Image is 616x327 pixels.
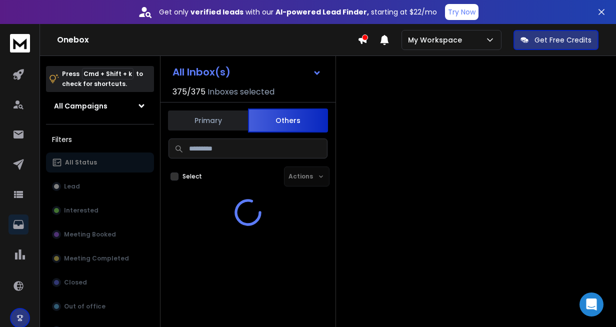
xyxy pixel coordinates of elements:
p: Press to check for shortcuts. [62,69,143,89]
button: Others [248,108,328,132]
h3: Inboxes selected [207,86,274,98]
p: Get Free Credits [534,35,591,45]
h3: Filters [46,132,154,146]
p: Try Now [448,7,475,17]
span: Cmd + Shift + k [82,68,133,79]
div: Open Intercom Messenger [579,292,603,316]
button: All Inbox(s) [164,62,329,82]
button: Primary [168,109,248,131]
p: Get only with our starting at $22/mo [159,7,437,17]
p: My Workspace [408,35,466,45]
button: All Campaigns [46,96,154,116]
strong: verified leads [190,7,243,17]
strong: AI-powered Lead Finder, [275,7,369,17]
span: 375 / 375 [172,86,205,98]
button: Get Free Credits [513,30,598,50]
img: logo [10,34,30,52]
h1: All Inbox(s) [172,67,230,77]
label: Select [182,172,202,180]
h1: Onebox [57,34,357,46]
button: Try Now [445,4,478,20]
h1: All Campaigns [54,101,107,111]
